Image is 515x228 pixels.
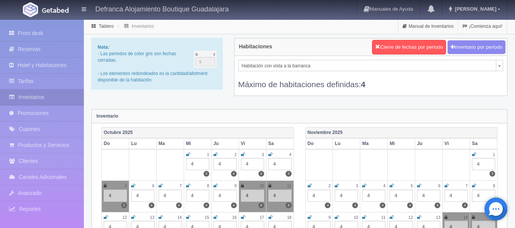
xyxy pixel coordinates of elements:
label: 4 [149,202,154,208]
label: 4 [407,202,413,208]
div: 4 [213,190,237,202]
small: 1 [207,153,209,157]
b: Nota: [98,45,109,50]
div: 4 [417,190,440,202]
label: 4 [204,202,209,208]
small: 6 [152,184,154,188]
a: Inventarios [132,24,154,29]
small: 10 [260,184,264,188]
th: Ju [211,138,239,149]
small: 5 [125,184,127,188]
small: 11 [287,184,291,188]
small: 8 [207,184,209,188]
label: 3 [258,171,264,177]
div: 4 [268,190,292,202]
span: [PERSON_NAME] [453,6,496,12]
div: 4 [444,190,468,202]
small: 17 [260,215,264,220]
label: 4 [231,171,237,177]
div: 4 [159,190,182,202]
div: 4 [131,190,154,202]
label: 1 [121,202,127,208]
strong: Inventario [96,113,118,119]
label: 4 [380,202,385,208]
small: 7 [180,184,182,188]
small: 16 [232,215,236,220]
span: Habitación con vista a la barranca [242,60,493,72]
div: 4 [241,190,264,202]
label: 4 [462,202,468,208]
small: 15 [205,215,209,220]
th: Vi [239,138,266,149]
div: Máximo de habitaciones definidas: [238,71,503,90]
th: Do [305,138,333,149]
button: Inventario por periodo [448,40,505,54]
th: Lu [333,138,360,149]
th: Mi [388,138,415,149]
th: Sa [470,138,497,149]
div: 4 [186,158,209,170]
small: 12 [123,215,127,220]
small: 9 [234,184,237,188]
small: 8 [493,184,495,188]
small: 6 [438,184,440,188]
a: ¡Comienza aquí! [458,19,507,34]
small: 3 [356,184,358,188]
div: 4 [104,190,127,202]
small: 11 [381,215,385,220]
th: Ju [415,138,443,149]
a: Tablero [99,24,114,29]
th: Vi [443,138,470,149]
a: Habitación con vista a la barranca [238,60,503,71]
th: Noviembre 2025 [305,127,497,138]
label: 3 [204,171,209,177]
th: Mi [184,138,211,149]
small: 12 [409,215,413,220]
small: 18 [287,215,291,220]
div: 4 [472,158,495,170]
small: 5 [411,184,413,188]
div: 4 [268,158,292,170]
th: Do [102,138,129,149]
h4: Defranca Alojamiento Boutique Guadalajara [95,4,229,13]
small: 4 [289,153,292,157]
div: - Las periodos de color gris son fechas cerradas. - Los elementos redondeados es la cantidad/allo... [91,38,223,89]
div: 4 [241,158,264,170]
div: 4 [362,190,385,202]
small: 3 [262,153,264,157]
label: 4 [352,202,358,208]
label: 4 [231,202,237,208]
div: 4 [335,190,358,202]
small: 13 [436,215,440,220]
h4: Habitaciones [239,44,272,49]
th: Octubre 2025 [102,127,294,138]
img: cutoff.png [194,51,217,68]
div: 4 [186,190,209,202]
div: 4 [390,190,413,202]
th: Lu [129,138,156,149]
th: Sa [266,138,294,149]
small: 14 [177,215,181,220]
small: 7 [465,184,468,188]
small: 2 [329,184,331,188]
label: 4 [176,202,182,208]
a: Manual de Inventarios [398,19,458,34]
label: 4 [435,202,440,208]
small: 2 [234,153,237,157]
label: 3 [286,171,291,177]
label: 4 [286,202,291,208]
button: Cierre de fechas por periodo [372,40,446,54]
small: 4 [383,184,386,188]
div: 4 [472,190,495,202]
small: 10 [354,215,358,220]
small: 13 [150,215,154,220]
div: 4 [308,190,331,202]
label: 3 [489,171,495,177]
small: 14 [464,215,468,220]
b: 4 [361,80,366,89]
th: Ma [360,138,388,149]
label: 4 [325,202,330,208]
div: 4 [213,158,237,170]
th: Ma [156,138,184,149]
small: 1 [493,153,495,157]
